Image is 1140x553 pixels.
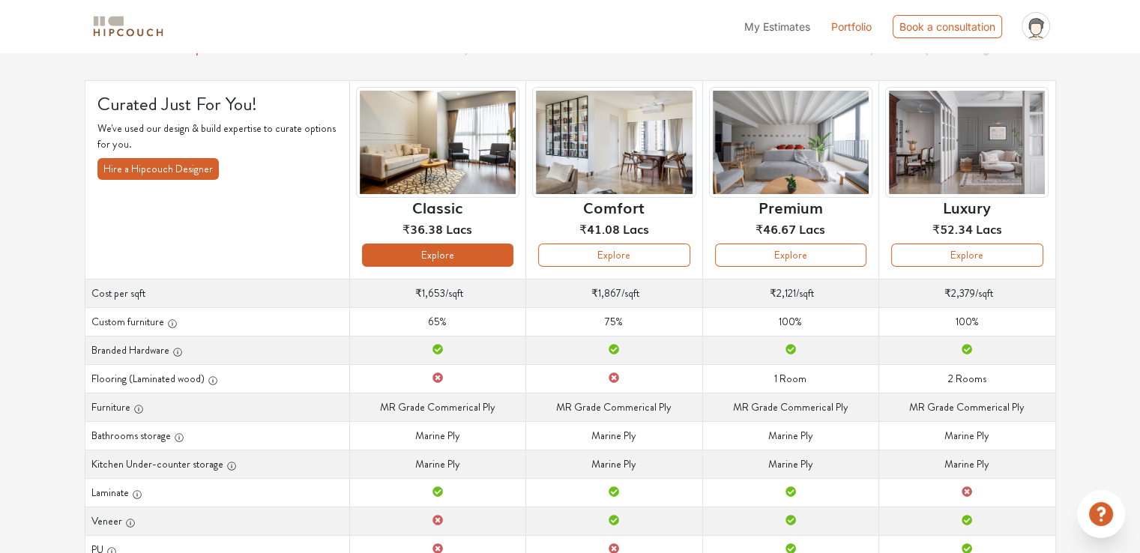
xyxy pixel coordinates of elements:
h6: Premium [759,198,823,216]
td: Marine Ply [349,421,525,450]
img: header-preview [356,87,519,199]
span: ₹46.67 [756,220,796,238]
th: Custom furniture [85,307,349,336]
th: Cost per sqft [85,279,349,307]
td: MR Grade Commerical Ply [526,393,702,421]
span: Lacs [623,220,649,238]
td: 2 Rooms [879,364,1055,393]
td: 100% [879,307,1055,336]
span: ₹2,379 [944,285,975,300]
td: Marine Ply [702,421,878,450]
th: Furniture [85,393,349,421]
img: header-preview [885,87,1049,199]
h6: Comfort [583,198,645,216]
td: 1 Room [702,364,878,393]
span: ₹41.08 [579,220,620,238]
span: ₹1,653 [415,285,445,300]
th: Veneer [85,507,349,535]
td: MR Grade Commerical Ply [879,393,1055,421]
td: /sqft [702,279,878,307]
td: /sqft [526,279,702,307]
td: Marine Ply [526,421,702,450]
button: Explore [362,244,513,267]
button: Hire a Hipcouch Designer [97,158,219,180]
img: header-preview [532,87,696,199]
button: Explore [715,244,866,267]
td: MR Grade Commerical Ply [349,393,525,421]
td: Marine Ply [879,421,1055,450]
td: Marine Ply [879,450,1055,478]
h6: Luxury [943,198,991,216]
th: Kitchen Under-counter storage [85,450,349,478]
h6: Classic [412,198,462,216]
img: logo-horizontal.svg [91,13,166,40]
h4: Curated Just For You! [97,93,337,115]
span: ₹1,867 [591,285,621,300]
span: Lacs [446,220,472,238]
td: Marine Ply [702,450,878,478]
img: header-preview [709,87,872,199]
td: /sqft [349,279,525,307]
span: logo-horizontal.svg [91,10,166,43]
th: Bathrooms storage [85,421,349,450]
td: MR Grade Commerical Ply [702,393,878,421]
span: Lacs [799,220,825,238]
span: My Estimates [744,20,810,33]
button: Explore [538,244,690,267]
p: We've used our design & build expertise to curate options for you. [97,121,337,152]
div: Book a consultation [893,15,1002,38]
span: ₹2,121 [770,285,796,300]
td: 75% [526,307,702,336]
td: 65% [349,307,525,336]
td: 100% [702,307,878,336]
a: Portfolio [831,19,872,34]
th: Flooring (Laminated wood) [85,364,349,393]
td: /sqft [879,279,1055,307]
button: Explore [891,244,1043,267]
span: ₹36.38 [402,220,443,238]
span: Lacs [976,220,1002,238]
th: Branded Hardware [85,336,349,364]
td: Marine Ply [349,450,525,478]
span: ₹52.34 [932,220,973,238]
td: Marine Ply [526,450,702,478]
th: Laminate [85,478,349,507]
